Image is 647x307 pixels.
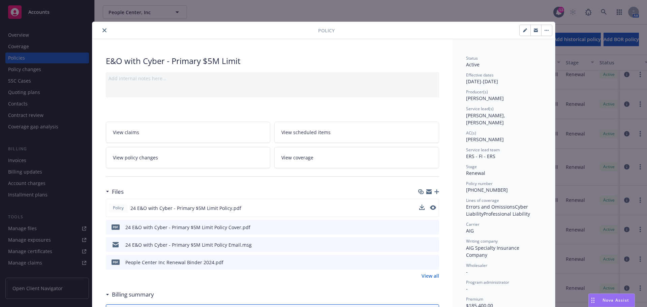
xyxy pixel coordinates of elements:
[466,61,480,68] span: Active
[589,294,597,307] div: Drag to move
[430,205,436,212] button: preview file
[466,245,521,258] span: AIG Specialty Insurance Company
[430,259,436,266] button: preview file
[466,181,493,186] span: Policy number
[466,269,468,275] span: -
[466,106,494,112] span: Service lead(s)
[466,89,488,95] span: Producer(s)
[430,241,436,248] button: preview file
[430,224,436,231] button: preview file
[318,27,335,34] span: Policy
[466,197,499,203] span: Lines of coverage
[106,147,271,168] a: View policy changes
[466,238,498,244] span: Writing company
[466,112,506,126] span: [PERSON_NAME], [PERSON_NAME]
[112,187,124,196] h3: Files
[588,294,635,307] button: Nova Assist
[466,204,529,217] span: Cyber Liability
[274,122,439,143] a: View scheduled items
[466,263,487,268] span: Wholesaler
[112,290,154,299] h3: Billing summary
[466,170,485,176] span: Renewal
[422,272,439,279] a: View all
[419,205,425,210] button: download file
[100,26,109,34] button: close
[466,187,508,193] span: [PHONE_NUMBER]
[281,129,331,136] span: View scheduled items
[125,259,223,266] div: People Center Inc Renewal Binder 2024.pdf
[466,72,494,78] span: Effective dates
[466,279,509,285] span: Program administrator
[106,55,439,67] div: E&O with Cyber - Primary $5M Limit
[466,153,495,159] span: ERS - FI - ERS
[106,122,271,143] a: View claims
[466,95,504,101] span: [PERSON_NAME]
[466,72,542,85] div: [DATE] - [DATE]
[466,221,480,227] span: Carrier
[466,227,474,234] span: AIG
[281,154,313,161] span: View coverage
[130,205,241,212] span: 24 E&O with Cyber - Primary $5M Limit Policy.pdf
[466,130,476,136] span: AC(s)
[466,285,468,292] span: -
[112,205,125,211] span: Policy
[419,205,425,212] button: download file
[603,297,629,303] span: Nova Assist
[466,55,478,61] span: Status
[106,187,124,196] div: Files
[466,147,500,153] span: Service lead team
[109,75,436,82] div: Add internal notes here...
[466,136,504,143] span: [PERSON_NAME]
[125,224,250,231] div: 24 E&O with Cyber - Primary $5M Limit Policy Cover.pdf
[430,205,436,210] button: preview file
[484,211,530,217] span: Professional Liability
[466,296,483,302] span: Premium
[113,154,158,161] span: View policy changes
[125,241,252,248] div: 24 E&O with Cyber - Primary $5M Limit Policy Email.msg
[420,241,425,248] button: download file
[106,290,154,299] div: Billing summary
[466,164,477,170] span: Stage
[112,224,120,229] span: pdf
[274,147,439,168] a: View coverage
[113,129,139,136] span: View claims
[466,204,515,210] span: Errors and Omissions
[420,259,425,266] button: download file
[420,224,425,231] button: download file
[112,259,120,265] span: pdf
